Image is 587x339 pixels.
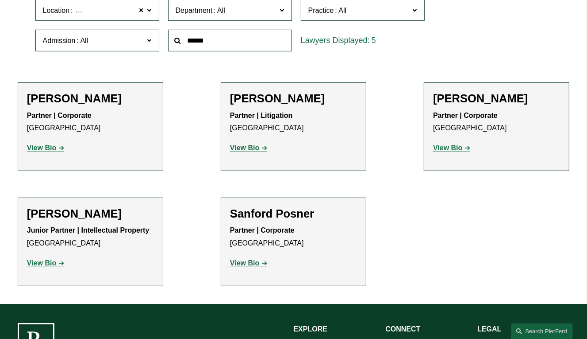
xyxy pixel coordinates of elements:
[27,259,64,267] a: View Bio
[27,109,154,135] p: [GEOGRAPHIC_DATA]
[74,5,148,16] span: [GEOGRAPHIC_DATA]
[433,109,560,135] p: [GEOGRAPHIC_DATA]
[230,226,295,234] strong: Partner | Corporate
[230,259,267,267] a: View Bio
[230,144,267,152] a: View Bio
[27,224,154,250] p: [GEOGRAPHIC_DATA]
[433,144,470,152] a: View Bio
[43,7,70,14] span: Location
[477,325,501,333] strong: LEGAL
[27,112,92,119] strong: Partner | Corporate
[230,259,259,267] strong: View Bio
[294,325,327,333] strong: EXPLORE
[433,92,560,105] h2: [PERSON_NAME]
[230,92,357,105] h2: [PERSON_NAME]
[372,36,376,45] span: 5
[27,144,56,152] strong: View Bio
[27,92,154,105] h2: [PERSON_NAME]
[176,7,213,14] span: Department
[27,144,64,152] a: View Bio
[385,325,420,333] strong: CONNECT
[27,207,154,221] h2: [PERSON_NAME]
[230,112,292,119] strong: Partner | Litigation
[27,259,56,267] strong: View Bio
[308,7,334,14] span: Practice
[230,207,357,221] h2: Sanford Posner
[43,37,76,44] span: Admission
[27,226,150,234] strong: Junior Partner | Intellectual Property
[230,109,357,135] p: [GEOGRAPHIC_DATA]
[433,112,498,119] strong: Partner | Corporate
[230,224,357,250] p: [GEOGRAPHIC_DATA]
[230,144,259,152] strong: View Bio
[511,323,573,339] a: Search this site
[433,144,462,152] strong: View Bio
